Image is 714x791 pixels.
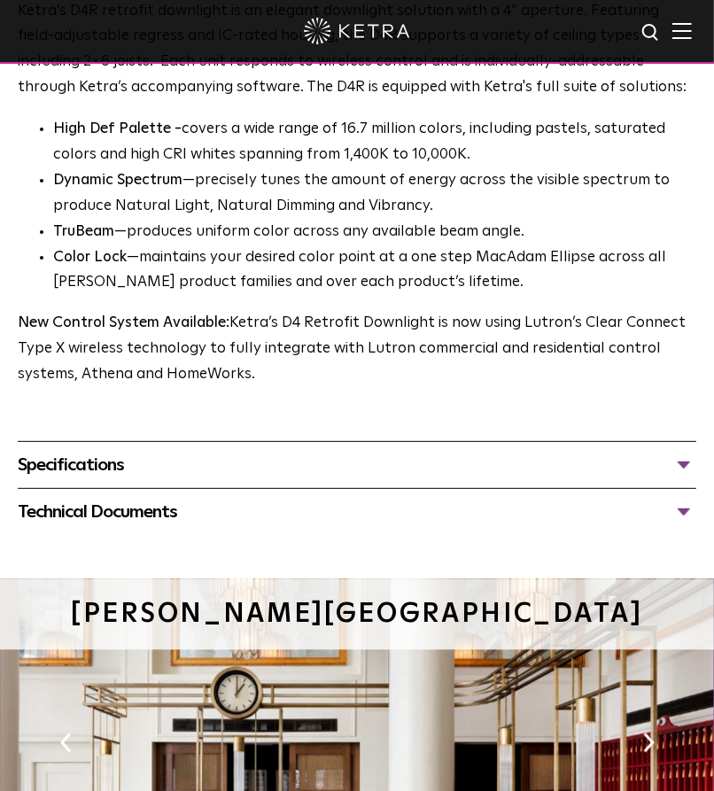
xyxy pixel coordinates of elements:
[18,315,229,330] strong: New Control System Available:
[640,732,657,755] button: Next
[53,168,696,220] li: —precisely tunes the amount of energy across the visible spectrum to produce Natural Light, Natur...
[53,250,127,265] strong: Color Lock
[672,22,692,39] img: Hamburger%20Nav.svg
[53,121,182,136] strong: High Def Palette -
[53,117,696,168] p: covers a wide range of 16.7 million colors, including pastels, saturated colors and high CRI whit...
[18,311,696,388] p: Ketra’s D4 Retrofit Downlight is now using Lutron’s Clear Connect Type X wireless technology to f...
[53,224,114,239] strong: TruBeam
[640,22,663,44] img: search icon
[53,220,696,245] li: —produces uniform color across any available beam angle.
[53,173,182,188] strong: Dynamic Spectrum
[53,245,696,297] li: —maintains your desired color point at a one step MacAdam Ellipse across all [PERSON_NAME] produc...
[18,451,696,479] div: Specifications
[304,18,410,44] img: ketra-logo-2019-white
[57,732,74,755] button: Previous
[18,498,696,526] div: Technical Documents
